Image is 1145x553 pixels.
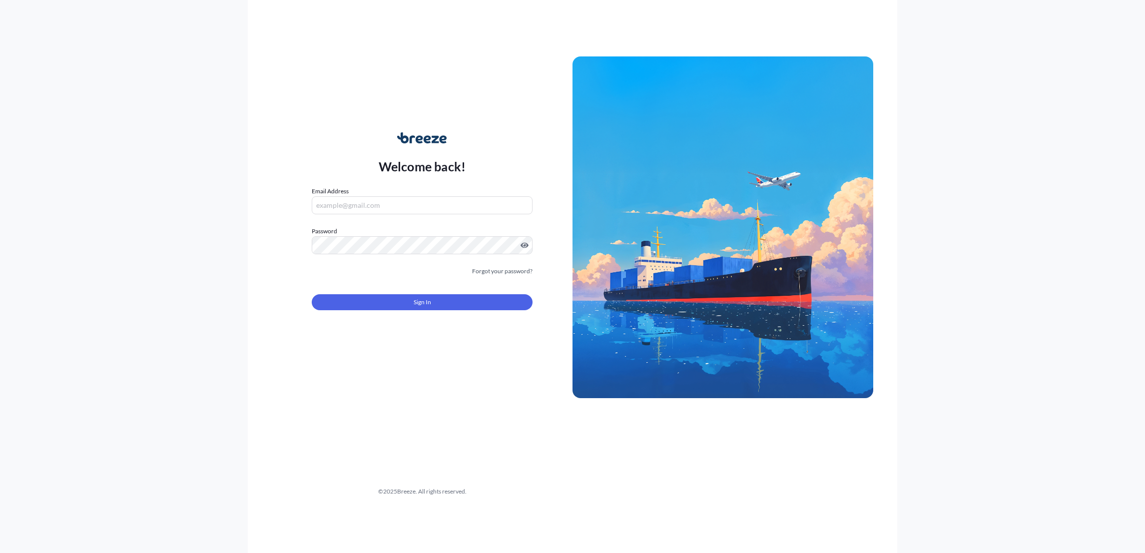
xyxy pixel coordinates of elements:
[472,266,533,276] a: Forgot your password?
[379,158,466,174] p: Welcome back!
[414,297,431,307] span: Sign In
[272,487,572,497] div: © 2025 Breeze. All rights reserved.
[312,196,533,214] input: example@gmail.com
[312,226,533,236] label: Password
[312,186,349,196] label: Email Address
[521,241,529,249] button: Show password
[572,56,873,398] img: Ship illustration
[312,294,533,310] button: Sign In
